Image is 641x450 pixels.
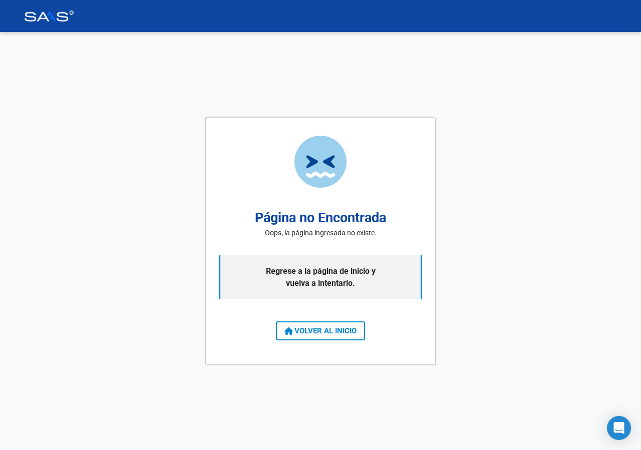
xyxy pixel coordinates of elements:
h2: Página no Encontrada [255,208,386,228]
p: Regrese a la página de inicio y vuelva a intentarlo. [219,255,422,299]
div: Open Intercom Messenger [607,416,631,440]
span: VOLVER AL INICIO [284,326,357,335]
img: Logo SAAS [24,11,74,22]
img: page-not-found [294,136,347,188]
button: VOLVER AL INICIO [276,321,365,340]
p: Oops, la página ingresada no existe. [265,228,377,238]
